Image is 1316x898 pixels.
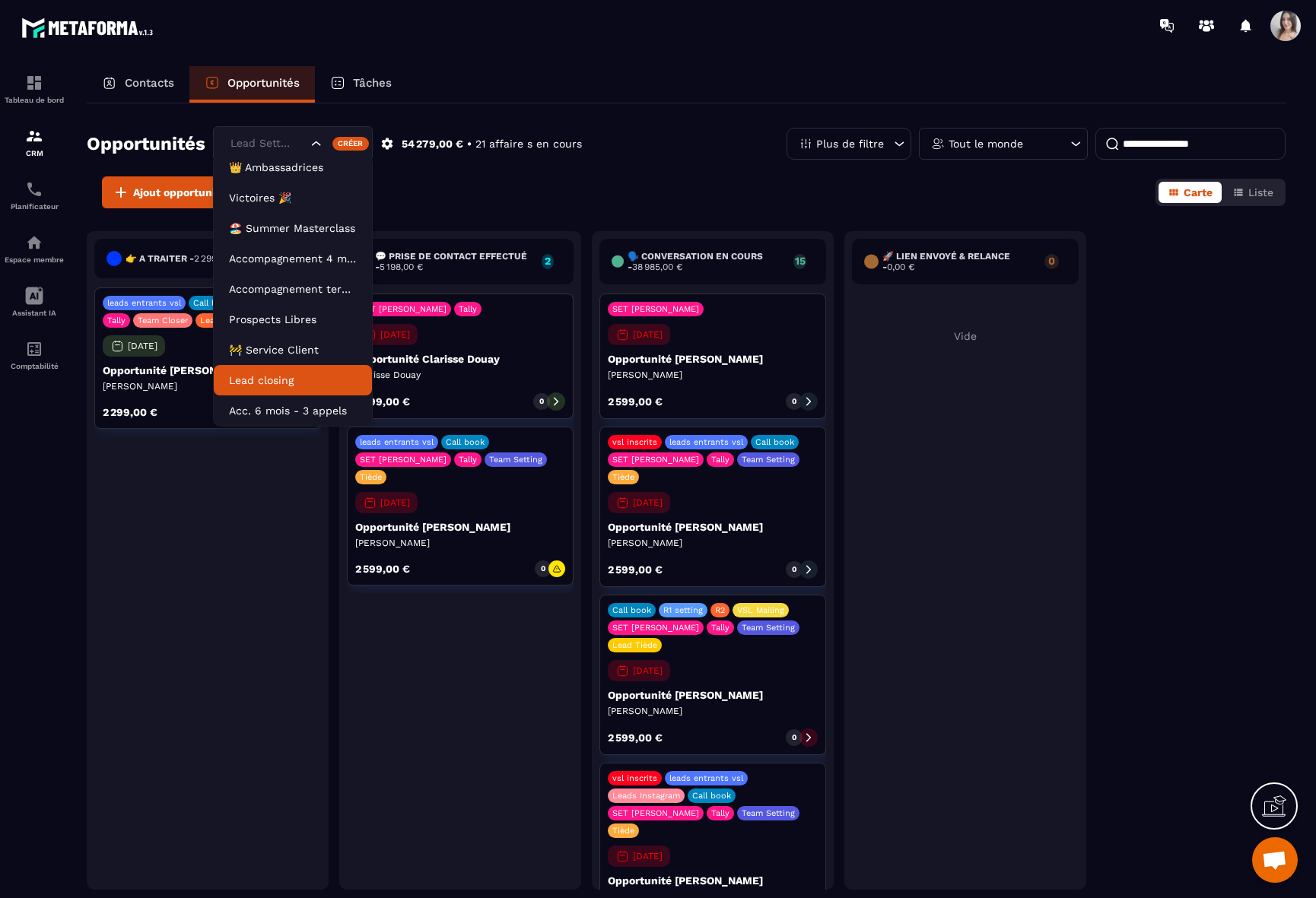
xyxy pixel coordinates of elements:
h6: 🗣️ Conversation en cours - [628,251,786,272]
img: accountant [25,340,43,358]
p: Team Closer [138,316,188,325]
p: Vide [852,330,1079,342]
p: [DATE] [380,329,410,340]
p: [PERSON_NAME] [103,380,313,392]
p: [DATE] [633,497,663,508]
div: Search for option [213,126,373,161]
p: SET [PERSON_NAME] [360,455,447,465]
p: 2 599,00 € [608,564,663,575]
div: Créer [332,137,370,151]
p: SET [PERSON_NAME] [360,304,447,314]
p: 2 599,00 € [608,732,663,743]
p: SET [PERSON_NAME] [612,808,699,818]
p: 🚧 Service Client [229,342,357,357]
p: Prospects Libres [229,312,357,327]
p: [DATE] [128,341,157,351]
a: Tâches [315,66,407,103]
p: Clarisse Douay [355,369,565,381]
p: Victoires 🎉 [229,190,357,205]
p: Planificateur [4,202,65,211]
p: Acc. 6 mois - 3 appels [229,403,357,418]
p: 21 affaire s en cours [475,137,582,151]
p: VSL Mailing [737,605,784,615]
p: 0 [1044,255,1059,266]
p: Contacts [125,76,174,90]
span: 5 198,00 € [380,262,423,272]
p: Assistant IA [4,309,65,317]
span: Ajout opportunité [133,185,226,200]
p: leads entrants vsl [669,773,743,783]
p: 🏖️ Summer Masterclass [229,221,357,236]
button: Carte [1159,182,1222,203]
p: 0 [792,732,796,743]
h6: 🚀 Lien envoyé & Relance - [882,251,1037,272]
p: [PERSON_NAME] [608,537,818,549]
a: Opportunités [189,66,315,103]
img: scheduler [25,180,43,198]
p: Lead Tiède [612,640,657,650]
a: formationformationCRM [4,116,65,169]
p: Lead Chaud [200,316,250,325]
p: [PERSON_NAME] [355,537,565,549]
p: Comptabilité [4,362,65,370]
p: Tout le monde [949,138,1023,149]
p: 0 [541,563,545,574]
p: Tally [711,623,730,633]
p: vsl inscrits [612,773,657,783]
p: Tiède [612,472,634,482]
p: Tiède [360,472,382,482]
p: 0 [792,564,796,575]
p: [DATE] [380,497,410,508]
p: Team Setting [742,623,795,633]
a: accountantaccountantComptabilité [4,328,65,382]
img: formation [25,127,43,145]
p: CRM [4,149,65,157]
p: 2 599,00 € [355,563,410,574]
button: Liste [1223,182,1283,203]
button: Ajout opportunité [102,176,236,208]
p: Tally [107,316,126,325]
p: R2 [715,605,725,615]
p: Tableau de bord [4,96,65,104]
p: Call book [612,605,651,615]
p: Tâches [353,76,392,90]
span: Carte [1184,186,1213,198]
p: 0 [792,396,796,407]
p: 2 599,00 € [608,396,663,407]
p: [PERSON_NAME] [608,369,818,381]
p: 2 599,00 € [355,396,410,407]
a: Contacts [87,66,189,103]
p: leads entrants vsl [669,437,743,447]
p: Opportunités [227,76,300,90]
p: SET [PERSON_NAME] [612,304,699,314]
p: [DATE] [633,329,663,340]
a: formationformationTableau de bord [4,62,65,116]
p: Team Setting [489,455,542,465]
p: Opportunité [PERSON_NAME] [355,521,565,533]
p: • [467,137,472,151]
img: automations [25,233,43,252]
p: vsl inscrits [612,437,657,447]
h6: 👉 A traiter - [126,253,239,264]
p: leads entrants vsl [107,298,181,308]
p: Plus de filtre [816,138,884,149]
p: 0 [539,396,544,407]
a: Assistant IA [4,275,65,328]
a: schedulerschedulerPlanificateur [4,169,65,222]
span: 38 985,00 € [632,262,682,272]
p: Opportunité Clarisse Douay [355,353,565,365]
p: Call book [193,298,232,308]
p: Lead closing [229,373,357,388]
p: Call book [755,437,794,447]
p: Opportunité [PERSON_NAME] [608,353,818,365]
p: Accompagnement terminé [229,281,357,297]
p: Team Setting [742,455,795,465]
p: 2 [542,255,554,266]
p: 2 299,00 € [103,407,157,417]
img: formation [25,74,43,92]
p: Tally [711,455,730,465]
p: Call book [446,437,485,447]
p: Espace membre [4,255,65,264]
img: logo [21,14,158,42]
p: Tally [459,455,477,465]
